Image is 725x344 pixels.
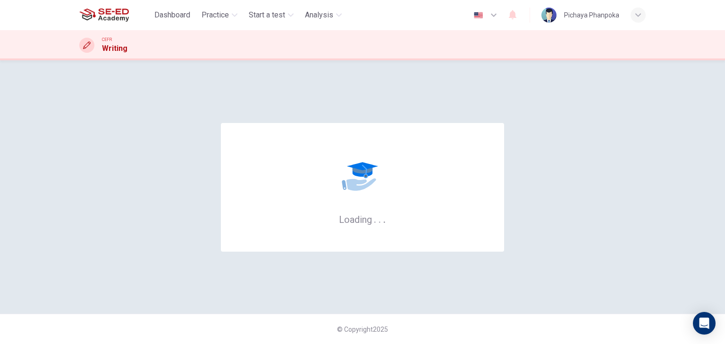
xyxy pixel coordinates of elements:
[337,326,388,333] span: © Copyright 2025
[154,9,190,21] span: Dashboard
[198,7,241,24] button: Practice
[339,213,386,225] h6: Loading
[79,6,129,25] img: SE-ED Academy logo
[151,7,194,24] button: Dashboard
[79,6,151,25] a: SE-ED Academy logo
[383,211,386,226] h6: .
[378,211,381,226] h6: .
[301,7,346,24] button: Analysis
[102,43,127,54] h1: Writing
[373,211,377,226] h6: .
[472,12,484,19] img: en
[541,8,556,23] img: Profile picture
[564,9,619,21] div: Pichaya Phanpoka
[202,9,229,21] span: Practice
[693,312,716,335] div: Open Intercom Messenger
[245,7,297,24] button: Start a test
[249,9,285,21] span: Start a test
[102,36,112,43] span: CEFR
[305,9,333,21] span: Analysis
